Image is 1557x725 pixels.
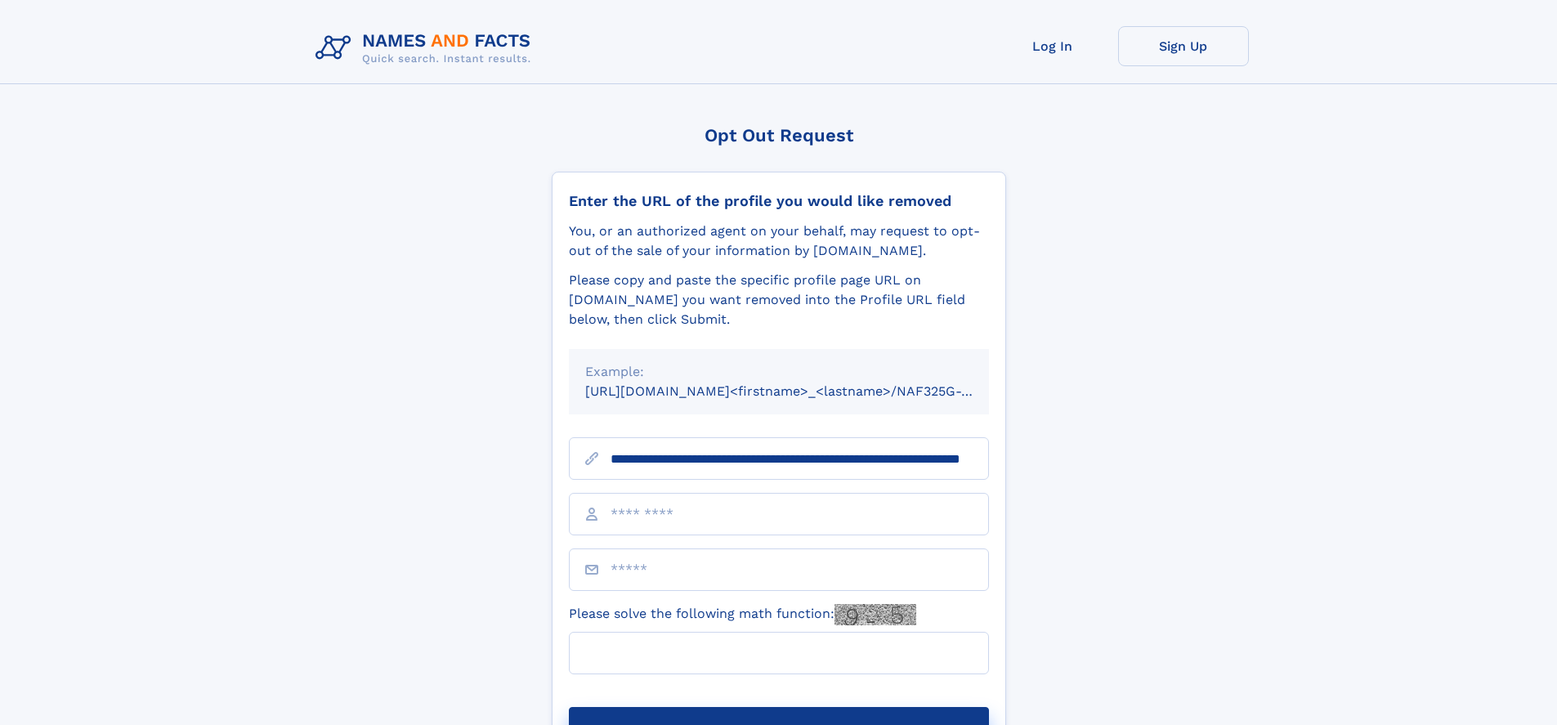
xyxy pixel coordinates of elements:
label: Please solve the following math function: [569,604,916,625]
div: Example: [585,362,973,382]
div: Enter the URL of the profile you would like removed [569,192,989,210]
small: [URL][DOMAIN_NAME]<firstname>_<lastname>/NAF325G-xxxxxxxx [585,383,1020,399]
a: Log In [987,26,1118,66]
img: Logo Names and Facts [309,26,544,70]
a: Sign Up [1118,26,1249,66]
div: You, or an authorized agent on your behalf, may request to opt-out of the sale of your informatio... [569,222,989,261]
div: Please copy and paste the specific profile page URL on [DOMAIN_NAME] you want removed into the Pr... [569,271,989,329]
div: Opt Out Request [552,125,1006,145]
